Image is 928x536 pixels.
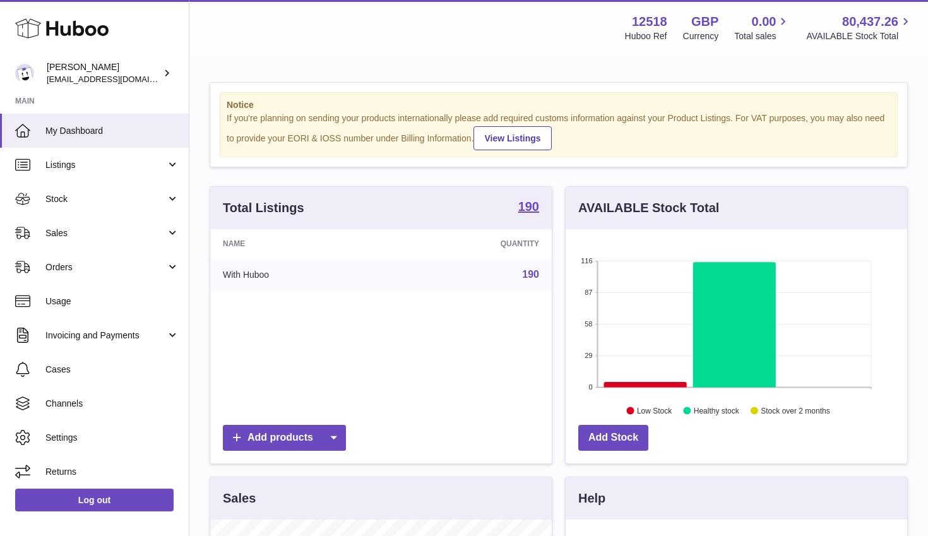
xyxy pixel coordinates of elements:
th: Name [210,229,390,258]
a: 190 [522,269,539,280]
div: Currency [683,30,719,42]
a: Add products [223,425,346,451]
strong: 190 [518,200,539,213]
strong: GBP [691,13,718,30]
h3: Total Listings [223,200,304,217]
text: Low Stock [637,406,672,415]
td: With Huboo [210,258,390,291]
span: Orders [45,261,166,273]
text: 58 [585,320,592,328]
span: Stock [45,193,166,205]
text: 116 [581,257,592,265]
span: Channels [45,398,179,410]
span: Cases [45,364,179,376]
span: Usage [45,295,179,307]
a: Log out [15,489,174,511]
img: caitlin@fancylamp.co [15,64,34,83]
text: 0 [588,383,592,391]
h3: Help [578,490,605,507]
span: Listings [45,159,166,171]
text: 87 [585,289,592,296]
span: Returns [45,466,179,478]
span: Sales [45,227,166,239]
strong: Notice [227,99,891,111]
span: Settings [45,432,179,444]
span: 80,437.26 [842,13,898,30]
a: 80,437.26 AVAILABLE Stock Total [806,13,913,42]
text: 29 [585,352,592,359]
a: Add Stock [578,425,648,451]
strong: 12518 [632,13,667,30]
span: My Dashboard [45,125,179,137]
a: View Listings [473,126,551,150]
div: [PERSON_NAME] [47,61,160,85]
a: 190 [518,200,539,215]
div: Huboo Ref [625,30,667,42]
span: [EMAIL_ADDRESS][DOMAIN_NAME] [47,74,186,84]
span: Total sales [734,30,790,42]
div: If you're planning on sending your products internationally please add required customs informati... [227,112,891,150]
th: Quantity [390,229,552,258]
span: AVAILABLE Stock Total [806,30,913,42]
h3: AVAILABLE Stock Total [578,200,719,217]
span: 0.00 [752,13,776,30]
text: Stock over 2 months [761,406,830,415]
a: 0.00 Total sales [734,13,790,42]
h3: Sales [223,490,256,507]
span: Invoicing and Payments [45,330,166,342]
text: Healthy stock [694,406,740,415]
